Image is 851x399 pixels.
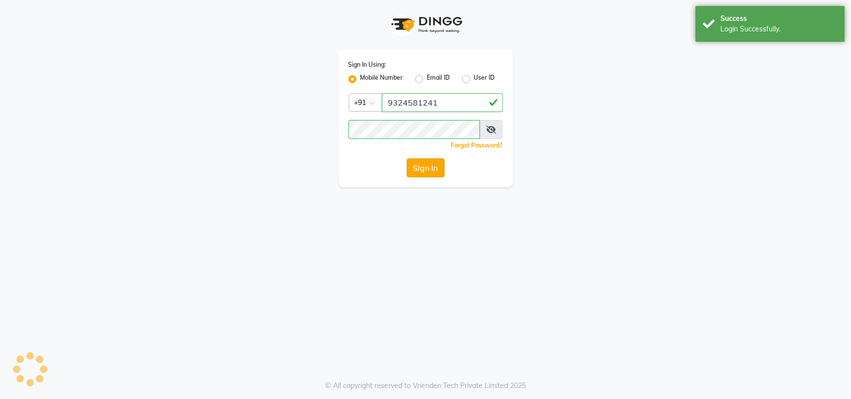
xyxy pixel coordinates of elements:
a: Forgot Password? [451,141,503,149]
label: Mobile Number [360,73,403,85]
input: Username [348,120,480,139]
div: Success [720,13,838,24]
label: Sign In Using: [348,60,386,69]
label: Email ID [427,73,450,85]
div: Login Successfully. [720,24,838,34]
img: logo1.svg [386,10,466,39]
button: Sign In [407,158,445,177]
input: Username [382,93,503,112]
label: User ID [474,73,495,85]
